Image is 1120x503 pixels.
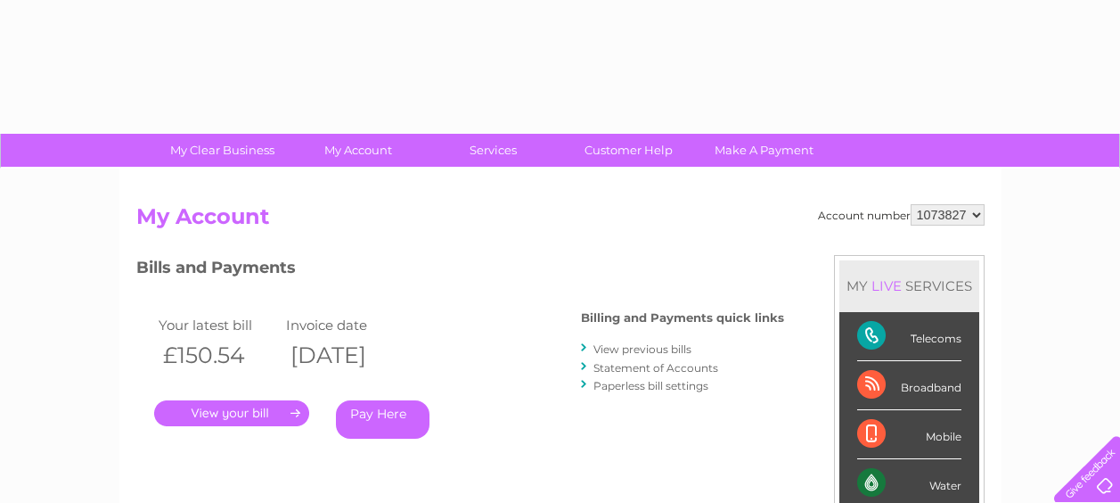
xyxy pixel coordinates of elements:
[154,400,309,426] a: .
[336,400,429,439] a: Pay Here
[282,313,410,337] td: Invoice date
[282,337,410,374] th: [DATE]
[593,342,691,356] a: View previous bills
[818,204,985,226] div: Account number
[857,361,961,410] div: Broadband
[136,204,985,238] h2: My Account
[857,312,961,361] div: Telecoms
[149,134,296,167] a: My Clear Business
[839,260,979,311] div: MY SERVICES
[284,134,431,167] a: My Account
[868,277,905,294] div: LIVE
[581,311,784,325] h4: Billing and Payments quick links
[420,134,567,167] a: Services
[593,361,718,375] a: Statement of Accounts
[555,134,702,167] a: Customer Help
[136,255,784,286] h3: Bills and Payments
[593,379,708,392] a: Paperless bill settings
[154,337,282,374] th: £150.54
[691,134,838,167] a: Make A Payment
[154,313,282,337] td: Your latest bill
[857,410,961,459] div: Mobile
